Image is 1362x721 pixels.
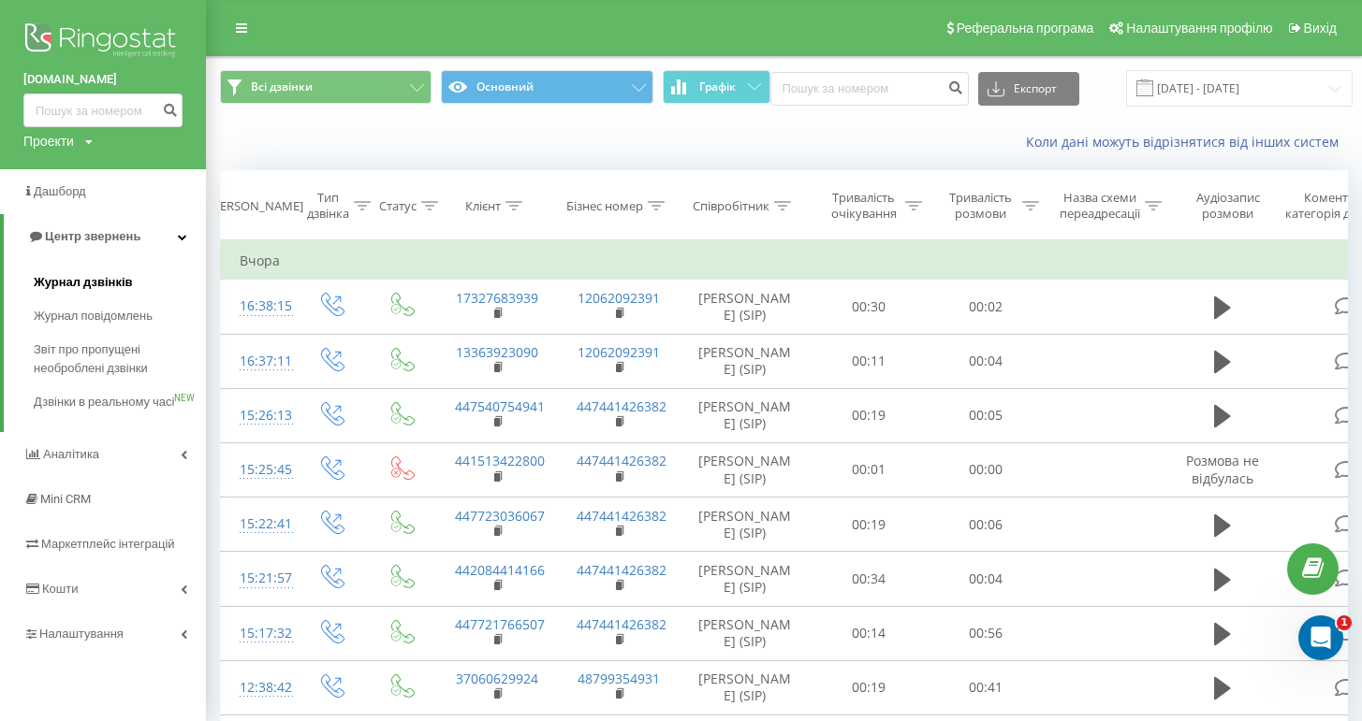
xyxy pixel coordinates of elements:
td: 00:06 [928,497,1045,552]
span: Всі дзвінки [251,79,313,94]
span: Вихід [1304,21,1337,36]
a: 447441426382 [577,507,666,525]
a: Журнал повідомлень [34,299,206,333]
div: 15:17:32 [240,615,277,652]
div: 12:38:42 [240,670,277,706]
div: Тип дзвінка [307,190,349,222]
div: 15:21:57 [240,560,277,597]
span: Розмова не відбулась [1186,452,1259,486]
span: 1 [1337,615,1352,630]
span: Журнал повідомлень [34,307,153,325]
div: Проекти [23,132,74,151]
span: Налаштування профілю [1126,21,1272,36]
a: 447441426382 [577,561,666,579]
span: Кошти [42,582,78,596]
td: 00:56 [928,606,1045,660]
a: Журнал дзвінків [34,266,206,299]
span: Налаштування [39,627,124,641]
td: 00:00 [928,442,1045,497]
input: Пошук за номером [23,94,183,127]
span: Дашборд [34,184,86,198]
span: Mini CRM [40,492,91,506]
span: Журнал дзвінків [34,273,133,292]
span: Дзвінки в реальному часі [34,393,174,411]
div: 16:38:15 [240,288,277,324]
span: Звіт про пропущені необроблені дзвінки [34,340,197,378]
a: Коли дані можуть відрізнятися вiд інших систем [1026,133,1348,151]
a: Звіт про пропущені необроблені дзвінки [34,333,206,385]
a: 447540754941 [455,397,545,415]
td: 00:02 [928,280,1045,334]
td: 00:01 [811,442,928,497]
div: Співробітник [693,198,769,214]
td: 00:05 [928,388,1045,442]
div: Аудіозапис розмови [1182,190,1273,222]
div: 16:37:11 [240,343,277,380]
div: 15:25:45 [240,452,277,488]
a: 48799354931 [578,670,660,687]
a: 447721766507 [455,615,545,633]
a: 442084414166 [455,561,545,579]
td: [PERSON_NAME] (SIP) [680,388,811,442]
td: [PERSON_NAME] (SIP) [680,334,811,388]
iframe: Intercom live chat [1298,615,1343,660]
button: Основний [441,70,652,104]
button: Графік [663,70,770,104]
div: 15:26:13 [240,397,277,434]
td: 00:30 [811,280,928,334]
div: Тривалість очікування [827,190,901,222]
span: Реферальна програма [957,21,1094,36]
div: Назва схеми переадресації [1060,190,1140,222]
td: [PERSON_NAME] (SIP) [680,660,811,714]
a: 447441426382 [577,452,666,469]
div: 15:22:41 [240,506,277,542]
td: 00:41 [928,660,1045,714]
div: Клієнт [465,198,501,214]
td: 00:11 [811,334,928,388]
span: Центр звернень [45,229,140,243]
div: [PERSON_NAME] [209,198,303,214]
a: 12062092391 [578,289,660,307]
td: [PERSON_NAME] (SIP) [680,606,811,660]
a: 17327683939 [456,289,538,307]
a: Дзвінки в реальному часіNEW [34,385,206,419]
a: 37060629924 [456,670,538,687]
button: Експорт [978,72,1079,106]
td: [PERSON_NAME] (SIP) [680,280,811,334]
td: [PERSON_NAME] (SIP) [680,552,811,606]
a: 447441426382 [577,397,666,415]
td: 00:04 [928,552,1045,606]
button: Всі дзвінки [220,70,432,104]
span: Аналiтика [43,447,99,461]
td: 00:14 [811,606,928,660]
div: Бізнес номер [566,198,643,214]
td: 00:19 [811,497,928,552]
td: 00:04 [928,334,1045,388]
div: Тривалість розмови [944,190,1018,222]
a: 447723036067 [455,507,545,525]
a: Центр звернень [4,214,206,259]
td: 00:19 [811,660,928,714]
span: Маркетплейс інтеграцій [41,537,175,551]
td: [PERSON_NAME] (SIP) [680,442,811,497]
td: 00:19 [811,388,928,442]
a: 441513422800 [455,452,545,469]
span: Графік [699,80,736,94]
div: Статус [379,198,417,214]
img: Ringostat logo [23,19,183,65]
a: 447441426382 [577,615,666,633]
a: [DOMAIN_NAME] [23,70,183,89]
a: 13363923090 [456,343,538,361]
input: Пошук за номером [770,72,969,106]
a: 12062092391 [578,343,660,361]
td: 00:34 [811,552,928,606]
td: [PERSON_NAME] (SIP) [680,497,811,552]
